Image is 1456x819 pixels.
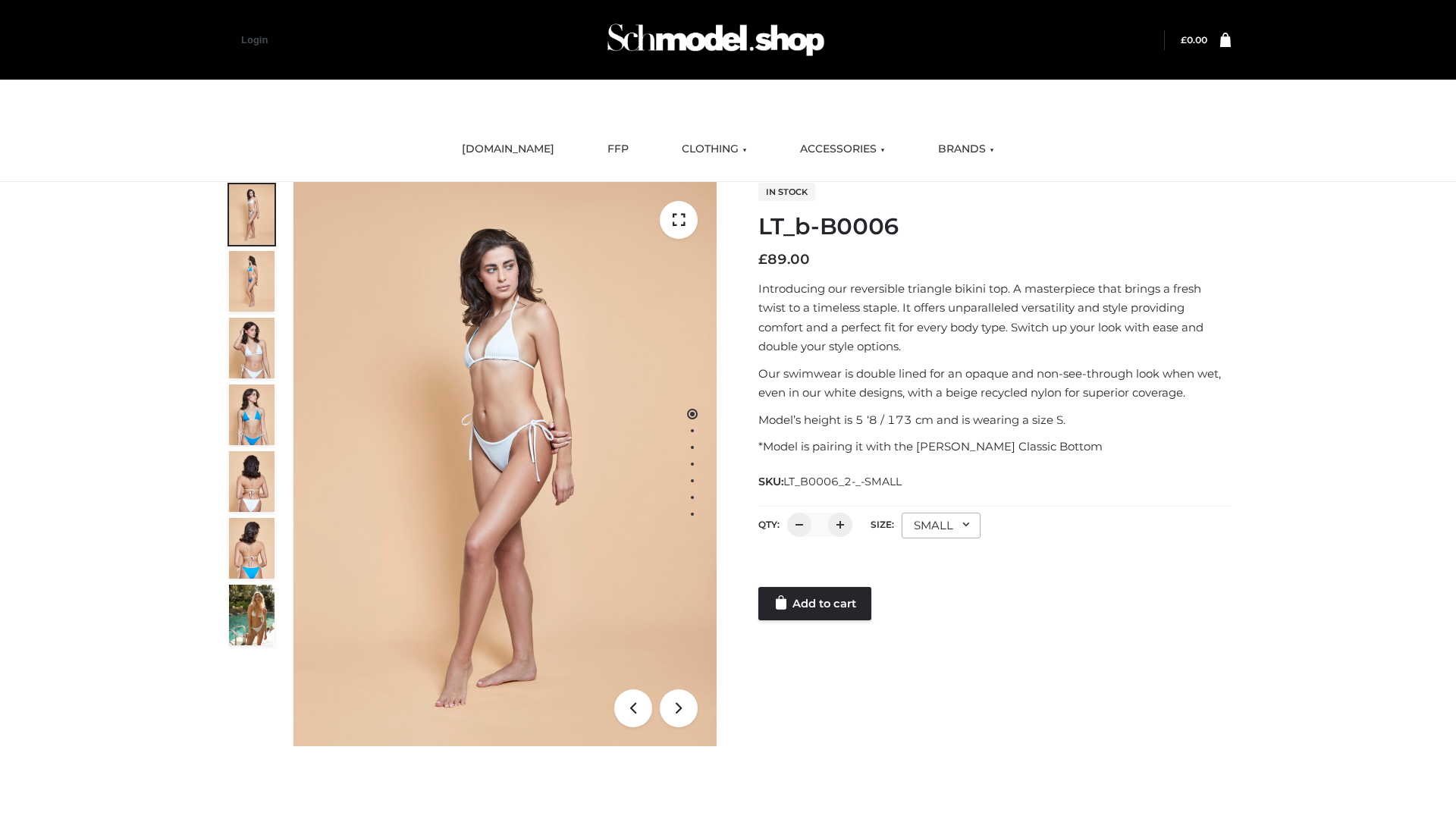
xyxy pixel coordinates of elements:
[293,182,717,746] img: ArielClassicBikiniTop_CloudNine_AzureSky_OW114ECO_1
[758,251,767,268] span: £
[229,251,275,312] img: ArielClassicBikiniTop_CloudNine_AzureSky_OW114ECO_2-scaled.jpg
[596,133,640,166] a: FFP
[758,437,1231,457] p: *Model is pairing it with the [PERSON_NAME] Classic Bottom
[229,384,275,445] img: ArielClassicBikiniTop_CloudNine_AzureSky_OW114ECO_4-scaled.jpg
[783,475,902,488] span: LT_B0006_2-_-SMALL
[927,133,1006,166] a: BRANDS
[758,251,810,268] bdi: 89.00
[229,585,275,645] img: Arieltop_CloudNine_AzureSky2.jpg
[1181,34,1207,45] a: £0.00
[1181,34,1187,45] span: £
[602,10,830,70] img: Schmodel Admin 964
[450,133,566,166] a: [DOMAIN_NAME]
[229,318,275,378] img: ArielClassicBikiniTop_CloudNine_AzureSky_OW114ECO_3-scaled.jpg
[789,133,896,166] a: ACCESSORIES
[758,472,903,491] span: SKU:
[758,587,871,620] a: Add to cart
[871,519,894,530] label: Size:
[758,410,1231,430] p: Model’s height is 5 ‘8 / 173 cm and is wearing a size S.
[902,513,981,538] div: SMALL
[758,279,1231,356] p: Introducing our reversible triangle bikini top. A masterpiece that brings a fresh twist to a time...
[229,184,275,245] img: ArielClassicBikiniTop_CloudNine_AzureSky_OW114ECO_1-scaled.jpg
[241,34,268,45] a: Login
[229,451,275,512] img: ArielClassicBikiniTop_CloudNine_AzureSky_OW114ECO_7-scaled.jpg
[758,183,815,201] span: In stock
[229,518,275,579] img: ArielClassicBikiniTop_CloudNine_AzureSky_OW114ECO_8-scaled.jpg
[1181,34,1207,45] bdi: 0.00
[670,133,758,166] a: CLOTHING
[758,519,780,530] label: QTY:
[758,364,1231,403] p: Our swimwear is double lined for an opaque and non-see-through look when wet, even in our white d...
[758,213,1231,240] h1: LT_b-B0006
